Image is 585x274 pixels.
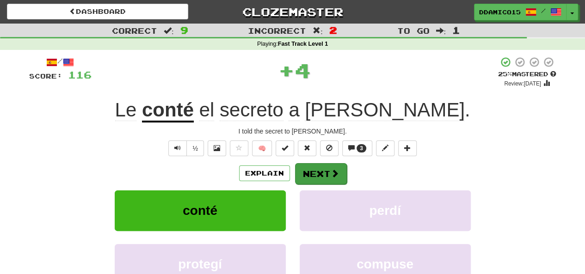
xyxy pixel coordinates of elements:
[178,257,222,271] span: protegí
[7,4,188,19] a: Dashboard
[208,140,226,156] button: Show image (alt+x)
[369,203,400,218] span: perdí
[252,140,272,156] button: 🧠
[68,69,92,80] span: 116
[329,24,337,36] span: 2
[305,99,464,121] span: [PERSON_NAME]
[436,27,446,35] span: :
[186,140,204,156] button: ½
[166,140,204,156] div: Text-to-speech controls
[115,190,286,231] button: conté
[313,27,323,35] span: :
[112,26,157,35] span: Correct
[289,99,299,121] span: a
[498,70,556,79] div: Mastered
[342,140,372,156] button: 3
[168,140,187,156] button: Play sentence audio (ctl+space)
[479,8,521,16] span: ddamico15
[398,140,417,156] button: Add to collection (alt+a)
[278,41,328,47] strong: Fast Track Level 1
[298,140,316,156] button: Reset to 0% Mastered (alt+r)
[29,127,556,136] div: I told the secret to [PERSON_NAME].
[295,163,347,184] button: Next
[248,26,306,35] span: Incorrect
[239,165,290,181] button: Explain
[29,72,62,80] span: Score:
[202,4,383,20] a: Clozemaster
[357,257,413,271] span: compuse
[474,4,567,20] a: ddamico15 /
[183,203,217,218] span: conté
[180,24,188,36] span: 9
[360,145,363,152] span: 3
[295,59,311,82] span: 4
[452,24,460,36] span: 1
[164,27,174,35] span: :
[320,140,339,156] button: Ignore sentence (alt+i)
[142,99,194,122] u: conté
[194,99,470,121] span: .
[498,70,512,78] span: 25 %
[278,56,295,84] span: +
[29,56,92,68] div: /
[276,140,294,156] button: Set this sentence to 100% Mastered (alt+m)
[199,99,215,121] span: el
[300,190,471,231] button: perdí
[541,7,546,14] span: /
[376,140,394,156] button: Edit sentence (alt+d)
[220,99,283,121] span: secreto
[397,26,429,35] span: To go
[115,99,137,121] span: Le
[504,80,541,87] small: Review: [DATE]
[230,140,248,156] button: Favorite sentence (alt+f)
